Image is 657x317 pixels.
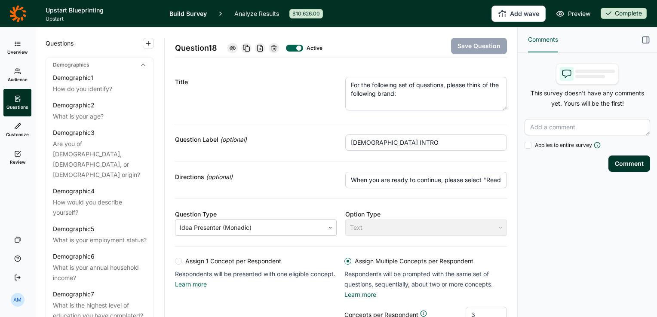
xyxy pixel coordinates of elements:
[601,8,647,20] button: Complete
[175,209,337,219] div: Question Type
[3,34,31,61] a: Overview
[601,8,647,19] div: Complete
[307,45,320,52] div: Active
[206,172,233,182] span: (optional)
[491,6,546,22] button: Add wave
[344,291,376,298] a: Learn more
[53,84,147,94] div: How do you identify?
[53,187,95,195] div: Demographic 4
[46,5,159,15] h1: Upstart Blueprinting
[53,139,147,180] div: Are you of [DEMOGRAPHIC_DATA], [DEMOGRAPHIC_DATA], or [DEMOGRAPHIC_DATA] origin?
[3,116,31,144] a: Customize
[11,293,25,307] div: AM
[53,128,95,137] div: Demographic 3
[351,257,473,265] span: Assign Multiple Concepts per Respondent
[53,111,147,122] div: What is your age?
[3,61,31,89] a: Audience
[6,131,29,137] span: Customize
[175,77,337,87] div: Title
[175,134,337,145] div: Question Label
[6,104,28,110] span: Questions
[53,262,147,283] div: What is your annual household income?
[175,172,337,182] div: Directions
[269,43,279,53] div: Delete
[528,27,558,52] button: Comments
[3,89,31,116] a: Questions
[175,280,207,288] a: Learn more
[53,290,94,299] div: Demographic 7
[182,257,281,265] span: Assign 1 Concept per Respondent
[345,77,507,110] textarea: For the following set of questions, please think of the following brand:
[175,42,217,54] span: Question 18
[556,9,590,19] a: Preview
[568,9,590,19] span: Preview
[53,197,147,218] div: How would you describe yourself?
[535,142,592,149] span: Applies to entire survey
[53,101,95,110] div: Demographic 2
[10,159,25,165] span: Review
[289,9,323,18] div: $10,626.00
[3,144,31,171] a: Review
[345,209,507,219] div: Option Type
[175,269,338,290] p: Respondents will be presented with one eligible concept.
[220,134,247,145] span: (optional)
[53,225,94,233] div: Demographic 5
[53,73,93,82] div: Demographic 1
[525,88,650,109] p: This survey doesn't have any comments yet. Yours will be the first!
[53,235,147,245] div: What is your employment status?
[7,49,28,55] span: Overview
[46,58,154,72] div: Demographics
[608,155,650,172] button: Comment
[528,34,558,45] span: Comments
[451,38,507,54] button: Save Question
[8,76,28,82] span: Audience
[344,269,507,300] p: Respondents will be prompted with the same set of questions, sequentially, about two or more conc...
[46,38,74,49] span: Questions
[53,252,95,261] div: Demographic 6
[46,15,159,22] span: Upstart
